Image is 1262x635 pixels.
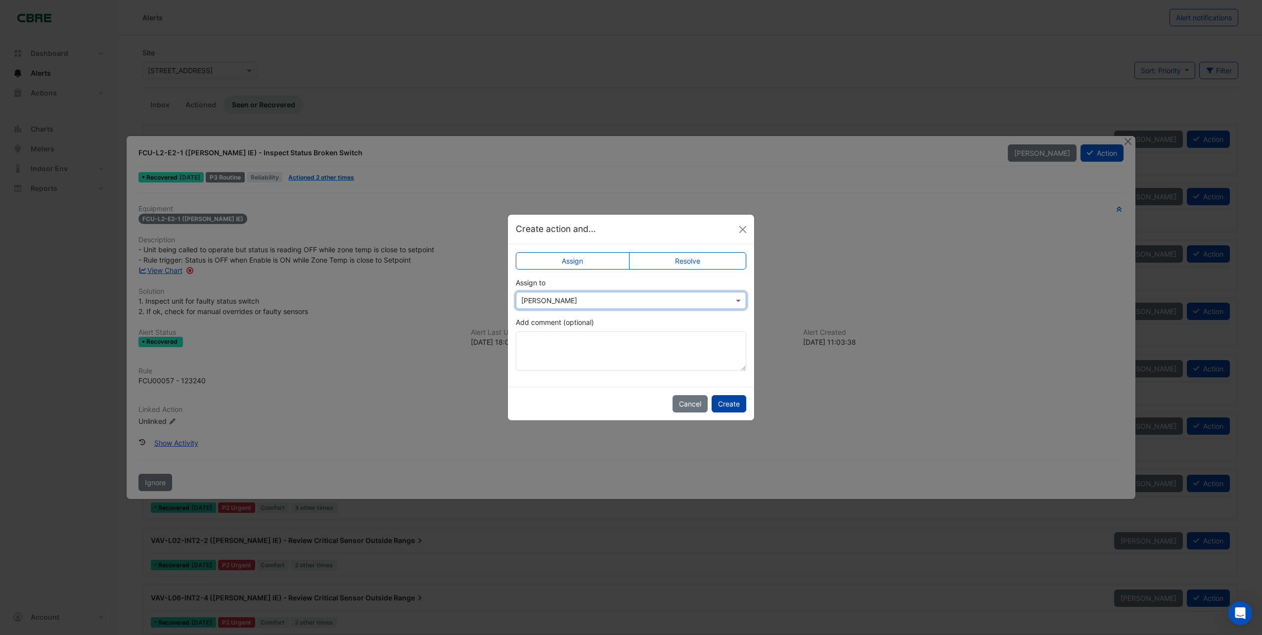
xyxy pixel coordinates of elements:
h5: Create action and... [516,223,596,235]
label: Assign to [516,277,545,288]
div: Open Intercom Messenger [1228,601,1252,625]
button: Close [735,222,750,237]
button: Cancel [673,395,708,412]
label: Resolve [629,252,747,270]
label: Add comment (optional) [516,317,594,327]
label: Assign [516,252,630,270]
button: Create [712,395,746,412]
